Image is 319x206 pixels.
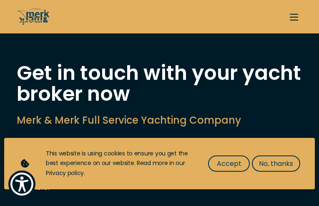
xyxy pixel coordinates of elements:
button: Show Accessibility Preferences [8,170,35,198]
button: No, thanks [252,155,300,172]
span: No, thanks [259,158,293,169]
span: Accept [217,158,241,169]
div: This website is using cookies to ensure you get the best experience on our website. Read more in ... [46,149,191,178]
button: Accept [208,155,250,172]
h2: Merk & Merk Full Service Yachting Company [17,113,302,128]
p: Our team looks forward to speaking with you! Whether you are buying, selling, or looking for the ... [17,136,302,193]
h1: Get in touch with your yacht broker now [17,63,302,104]
a: Privacy policy [46,169,84,177]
